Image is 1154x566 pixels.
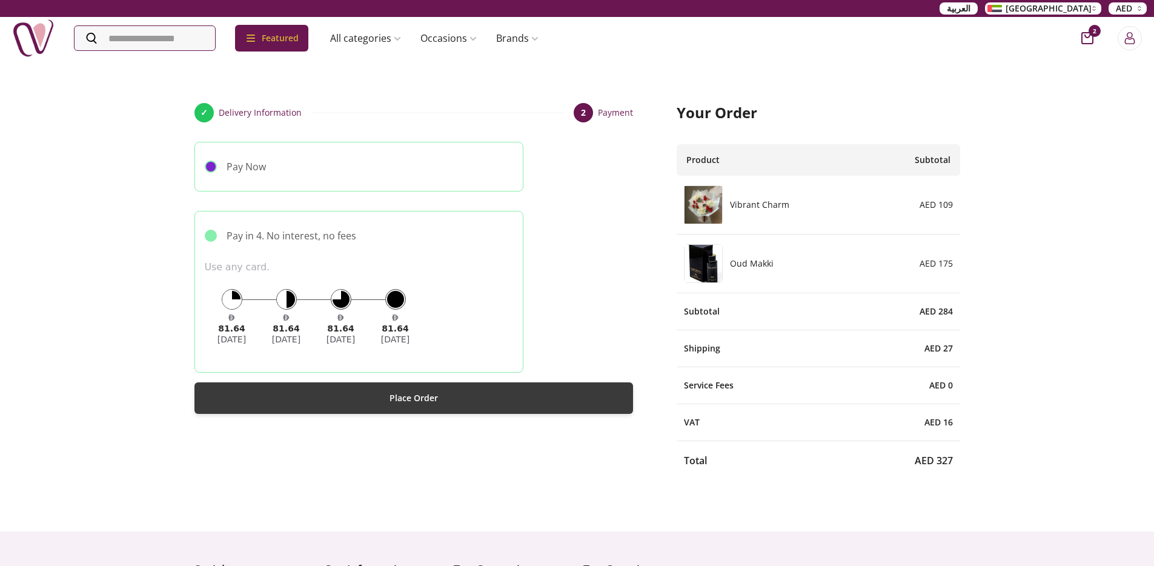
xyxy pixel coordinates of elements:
a: Occasions [411,26,486,50]
div: Total [677,441,960,468]
span: AED 16 [924,416,953,428]
button: Login [1118,26,1142,50]
div: Service Fees [677,367,960,404]
input: Search [75,26,215,50]
div: AED 109 [915,199,953,211]
span: [GEOGRAPHIC_DATA] [1006,2,1092,15]
div: Subtotal [677,293,960,330]
h6: Oud Makki [723,258,774,270]
img: 1736577644977.jpg [685,186,722,224]
span: العربية [947,2,970,15]
div: AED 175 [915,258,953,270]
button: [GEOGRAPHIC_DATA] [985,2,1101,15]
h2: Your Order [677,103,960,122]
a: All categories [320,26,411,50]
button: cart-button [1081,32,1093,44]
span: Payment [598,107,633,119]
span: 2 [1089,25,1101,37]
a: Brands [486,26,548,50]
span: AED 27 [924,342,953,355]
button: 2Payment [574,103,633,122]
h6: Vibrant Charm [723,199,789,211]
img: 55%20115826.jpg9167.jpg [685,245,722,282]
p: Pay in 4. No interest, no fees [227,228,356,243]
img: Nigwa-uae-gifts [12,17,55,59]
p: Pay Now [227,159,266,174]
div: 2 [574,103,593,122]
span: Subtotal [915,154,950,166]
span: AED 327 [915,453,953,468]
span: ✓ [201,107,208,119]
span: Delivery Information [219,107,302,119]
button: ✓Delivery Information [194,103,302,122]
div: VAT [677,404,960,441]
img: Arabic_dztd3n.png [987,5,1002,12]
button: Place Order [194,382,634,414]
span: AED 284 [920,305,953,318]
span: AED [1116,2,1132,15]
div: Shipping [677,330,960,367]
span: AED 0 [929,379,953,391]
div: Featured [235,25,308,52]
button: AED [1109,2,1147,15]
span: Product [686,154,720,166]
